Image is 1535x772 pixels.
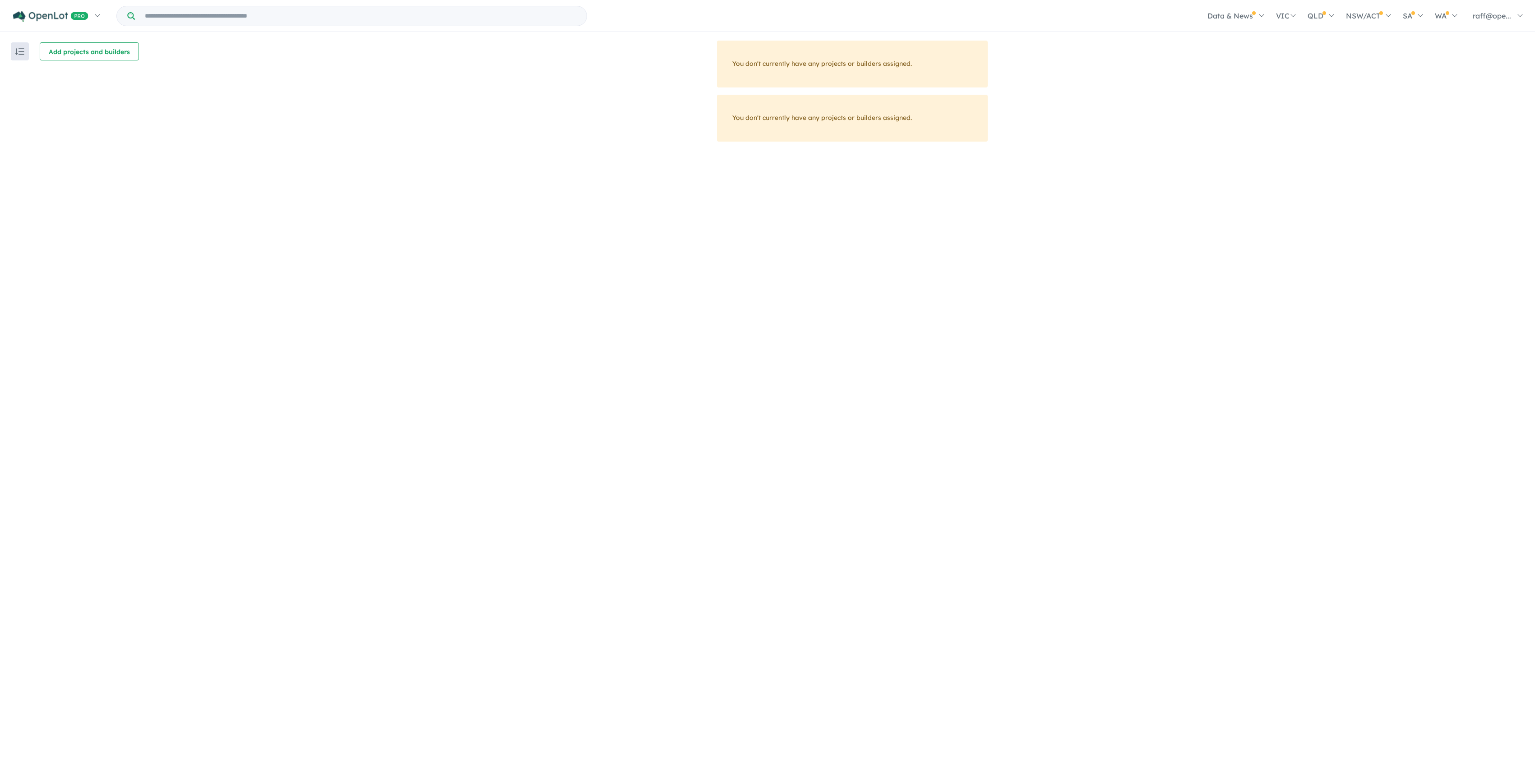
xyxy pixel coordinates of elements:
div: You don't currently have any projects or builders assigned. [717,95,988,142]
img: Openlot PRO Logo White [13,11,88,22]
button: Add projects and builders [40,42,139,60]
img: sort.svg [15,48,24,55]
div: You don't currently have any projects or builders assigned. [717,41,988,87]
span: raff@ope... [1473,11,1511,20]
input: Try estate name, suburb, builder or developer [137,6,585,26]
